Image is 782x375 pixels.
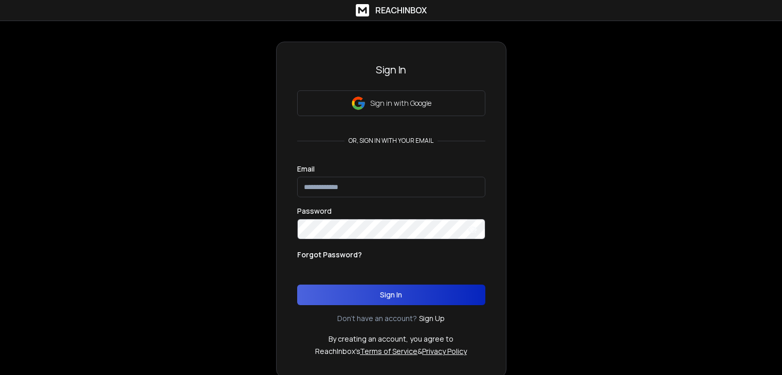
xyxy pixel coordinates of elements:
label: Email [297,165,315,173]
h3: Sign In [297,63,485,77]
a: Sign Up [419,313,445,324]
p: ReachInbox's & [315,346,467,357]
p: Forgot Password? [297,250,362,260]
a: ReachInbox [356,4,427,16]
p: Sign in with Google [370,98,431,108]
label: Password [297,208,332,215]
p: or, sign in with your email [344,137,438,145]
h1: ReachInbox [375,4,427,16]
p: Don't have an account? [337,313,417,324]
p: By creating an account, you agree to [329,334,453,344]
button: Sign in with Google [297,90,485,116]
a: Terms of Service [360,346,417,356]
button: Sign In [297,285,485,305]
a: Privacy Policy [422,346,467,356]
